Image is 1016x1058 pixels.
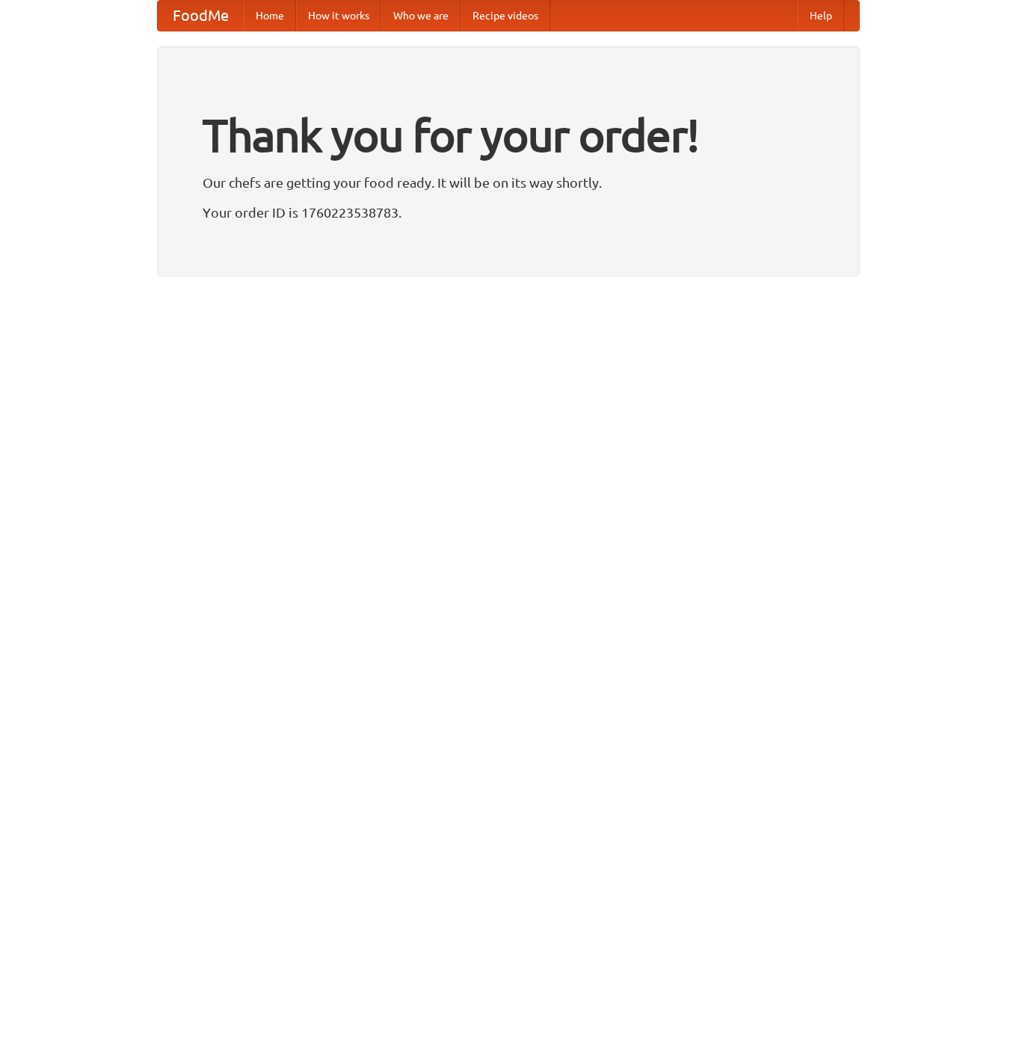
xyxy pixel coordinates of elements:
p: Our chefs are getting your food ready. It will be on its way shortly. [203,171,814,194]
h1: Thank you for your order! [203,99,814,171]
a: Help [798,1,844,31]
a: How it works [296,1,381,31]
a: Recipe videos [461,1,550,31]
a: FoodMe [158,1,244,31]
p: Your order ID is 1760223538783. [203,201,814,224]
a: Who we are [381,1,461,31]
a: Home [244,1,296,31]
